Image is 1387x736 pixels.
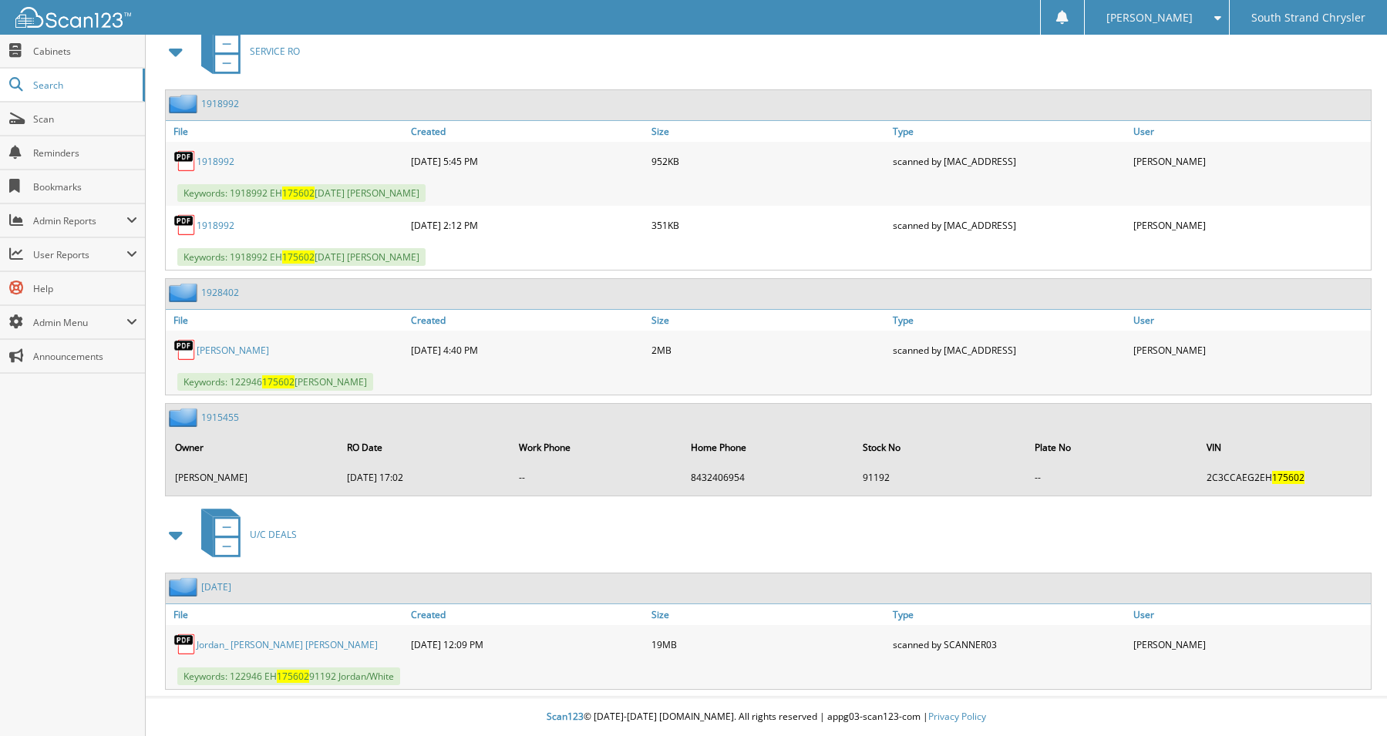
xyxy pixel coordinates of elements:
[173,213,197,237] img: PDF.png
[33,146,137,160] span: Reminders
[33,350,137,363] span: Announcements
[889,334,1130,365] div: scanned by [MAC_ADDRESS]
[889,146,1130,176] div: scanned by [MAC_ADDRESS]
[177,248,426,266] span: Keywords: 1918992 EH [DATE] [PERSON_NAME]
[683,432,853,463] th: Home Phone
[197,219,234,232] a: 1918992
[33,45,137,58] span: Cabinets
[166,310,407,331] a: File
[648,629,889,660] div: 19MB
[33,316,126,329] span: Admin Menu
[547,710,584,723] span: Scan123
[889,310,1130,331] a: Type
[282,250,315,264] span: 175602
[889,210,1130,240] div: scanned by [MAC_ADDRESS]
[855,465,1025,490] td: 91192
[1129,629,1371,660] div: [PERSON_NAME]
[177,667,400,685] span: Keywords: 122946 EH 91192 Jordan/White
[648,121,889,142] a: Size
[250,528,297,541] span: U/C DEALS
[339,465,510,490] td: [DATE] 17:02
[33,113,137,126] span: Scan
[262,375,295,388] span: 175602
[1129,334,1371,365] div: [PERSON_NAME]
[407,604,648,625] a: Created
[648,210,889,240] div: 351KB
[33,282,137,295] span: Help
[169,94,201,113] img: folder2.png
[192,21,300,82] a: SERVICE RO
[169,408,201,427] img: folder2.png
[282,187,315,200] span: 175602
[889,121,1130,142] a: Type
[1129,121,1371,142] a: User
[197,638,378,651] a: Jordan_ [PERSON_NAME] [PERSON_NAME]
[1199,432,1369,463] th: VIN
[169,283,201,302] img: folder2.png
[1027,465,1197,490] td: --
[407,310,648,331] a: Created
[15,7,131,28] img: scan123-logo-white.svg
[407,146,648,176] div: [DATE] 5:45 PM
[407,210,648,240] div: [DATE] 2:12 PM
[277,670,309,683] span: 175602
[169,577,201,597] img: folder2.png
[1129,310,1371,331] a: User
[407,334,648,365] div: [DATE] 4:40 PM
[511,432,682,463] th: Work Phone
[250,45,300,58] span: SERVICE RO
[173,150,197,173] img: PDF.png
[166,604,407,625] a: File
[166,121,407,142] a: File
[889,629,1130,660] div: scanned by SCANNER03
[648,310,889,331] a: Size
[201,286,239,299] a: 1928402
[201,411,239,424] a: 1915455
[1129,210,1371,240] div: [PERSON_NAME]
[648,146,889,176] div: 952KB
[201,97,239,110] a: 1918992
[855,432,1025,463] th: Stock No
[648,334,889,365] div: 2MB
[889,604,1130,625] a: Type
[197,344,269,357] a: [PERSON_NAME]
[928,710,986,723] a: Privacy Policy
[339,432,510,463] th: RO Date
[33,214,126,227] span: Admin Reports
[1129,604,1371,625] a: User
[167,465,338,490] td: [PERSON_NAME]
[683,465,853,490] td: 8432406954
[1199,465,1369,490] td: 2C3CCAEG2EH
[1129,146,1371,176] div: [PERSON_NAME]
[177,373,373,391] span: Keywords: 122946 [PERSON_NAME]
[33,79,135,92] span: Search
[146,698,1387,736] div: © [DATE]-[DATE] [DOMAIN_NAME]. All rights reserved | appg03-scan123-com |
[511,465,682,490] td: --
[1272,471,1305,484] span: 175602
[648,604,889,625] a: Size
[407,629,648,660] div: [DATE] 12:09 PM
[33,180,137,193] span: Bookmarks
[197,155,234,168] a: 1918992
[177,184,426,202] span: Keywords: 1918992 EH [DATE] [PERSON_NAME]
[167,432,338,463] th: Owner
[33,248,126,261] span: User Reports
[1027,432,1197,463] th: Plate No
[1310,662,1387,736] iframe: Chat Widget
[407,121,648,142] a: Created
[192,504,297,565] a: U/C DEALS
[1251,13,1365,22] span: South Strand Chrysler
[201,580,231,593] a: [DATE]
[173,633,197,656] img: PDF.png
[173,338,197,361] img: PDF.png
[1106,13,1193,22] span: [PERSON_NAME]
